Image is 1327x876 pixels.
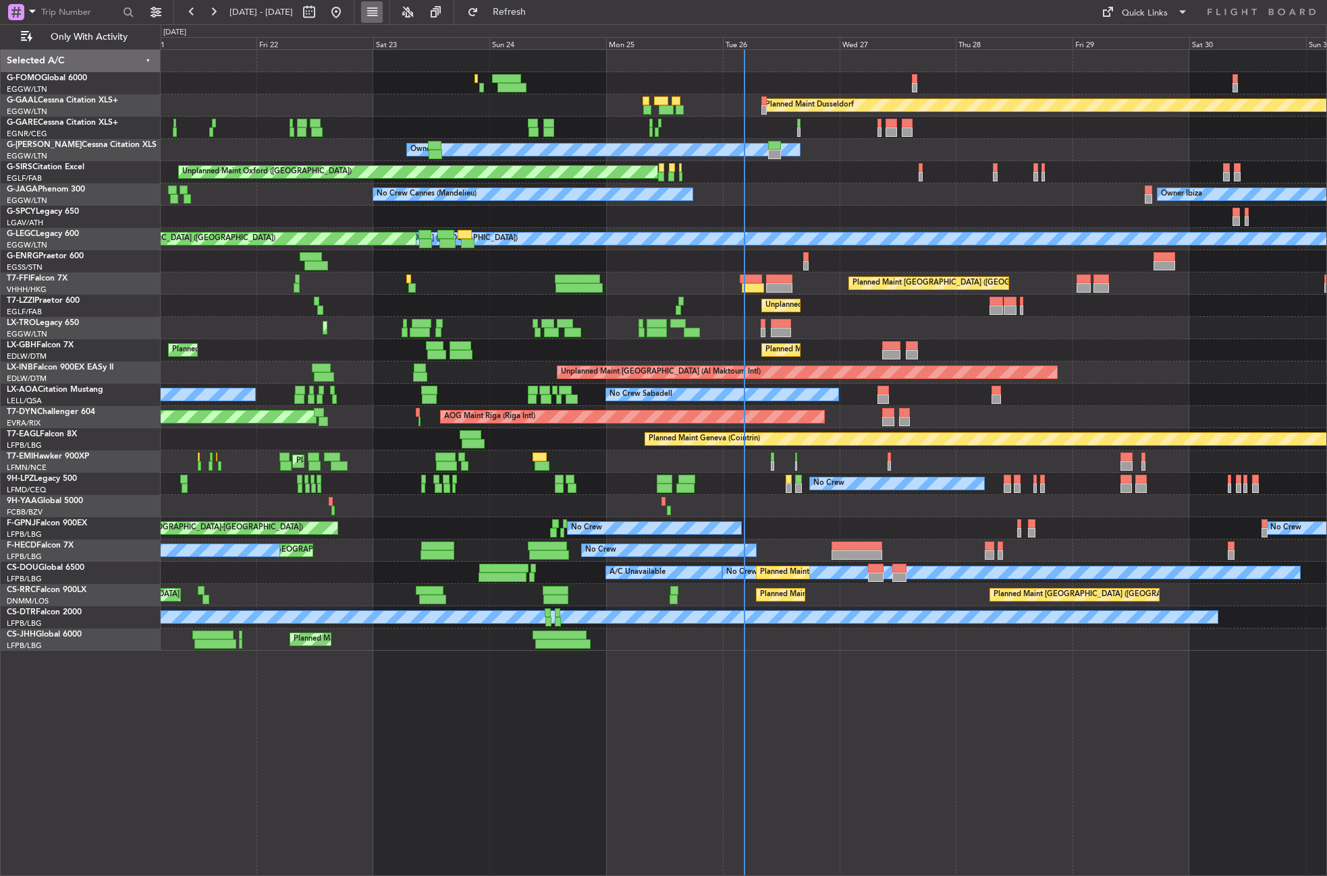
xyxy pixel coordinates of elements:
a: EGSS/STN [7,262,43,272]
a: LFPB/LBG [7,552,42,562]
a: 9H-LPZLegacy 500 [7,475,77,483]
div: Planned Maint [GEOGRAPHIC_DATA] ([GEOGRAPHIC_DATA]) [294,629,506,649]
span: G-JAGA [7,185,38,194]
a: G-GARECessna Citation XLS+ [7,119,118,127]
a: G-GAALCessna Citation XLS+ [7,96,118,105]
span: Only With Activity [35,32,142,42]
div: [DATE] [163,27,186,38]
div: No Crew [813,473,844,494]
span: T7-LZZI [7,297,34,305]
span: LX-INB [7,363,33,372]
span: 9H-YAA [7,497,37,505]
a: CS-JHHGlobal 6000 [7,631,82,639]
a: LFPB/LBG [7,440,42,450]
a: CS-RRCFalcon 900LX [7,586,86,594]
div: Unplanned Maint [GEOGRAPHIC_DATA] ([GEOGRAPHIC_DATA]) [765,295,987,316]
div: Planned Maint [GEOGRAPHIC_DATA] ([GEOGRAPHIC_DATA] Intl) [852,273,1078,293]
span: G-[PERSON_NAME] [7,141,82,149]
span: LX-GBH [7,341,36,349]
a: T7-FFIFalcon 7X [7,274,67,283]
div: Tue 26 [723,37,840,49]
div: No Crew [1270,518,1301,538]
span: LX-TRO [7,319,36,327]
span: T7-DYN [7,408,37,416]
a: EGGW/LTN [7,240,47,250]
a: LX-TROLegacy 650 [7,319,79,327]
span: CS-JHH [7,631,36,639]
a: EGGW/LTN [7,196,47,206]
a: F-GPNJFalcon 900EX [7,519,87,527]
a: G-ENRGPraetor 600 [7,252,84,260]
a: T7-EMIHawker 900XP [7,452,89,461]
div: Thu 28 [956,37,1073,49]
a: CS-DTRFalcon 2000 [7,608,82,616]
a: LX-GBHFalcon 7X [7,341,74,349]
a: CS-DOUGlobal 6500 [7,564,84,572]
a: T7-LZZIPraetor 600 [7,297,80,305]
a: G-SIRSCitation Excel [7,163,84,171]
div: Planned Maint [GEOGRAPHIC_DATA] ([GEOGRAPHIC_DATA]) [63,229,275,249]
div: No Crew Cannes (Mandelieu) [377,184,477,204]
div: Owner Ibiza [1161,184,1202,204]
div: Planned Maint [GEOGRAPHIC_DATA] ([GEOGRAPHIC_DATA]) [760,562,973,583]
a: LX-AOACitation Mustang [7,386,103,394]
div: Planned Maint Chester [296,451,374,471]
div: Planned Maint Geneva (Cointrin) [649,429,760,449]
span: G-GAAL [7,96,38,105]
div: Owner [410,140,433,160]
div: Planned Maint [GEOGRAPHIC_DATA] ([GEOGRAPHIC_DATA]) [994,585,1206,605]
span: G-FOMO [7,74,41,82]
span: CS-DTR [7,608,36,616]
div: Sat 30 [1189,37,1306,49]
span: CS-RRC [7,586,36,594]
button: Refresh [461,1,542,23]
div: AOG Maint Hyères ([GEOGRAPHIC_DATA]-[GEOGRAPHIC_DATA]) [75,518,303,538]
div: Fri 29 [1073,37,1189,49]
span: G-SPCY [7,208,36,216]
a: LFPB/LBG [7,641,42,651]
a: LGAV/ATH [7,218,43,228]
a: 9H-YAAGlobal 5000 [7,497,83,505]
a: LFMD/CEQ [7,485,46,495]
div: Sat 23 [373,37,490,49]
span: LX-AOA [7,386,38,394]
a: EDLW/DTM [7,351,47,361]
button: Only With Activity [15,26,146,48]
span: CS-DOU [7,564,38,572]
a: LFMN/NCE [7,463,47,473]
input: Trip Number [41,2,119,22]
div: Fri 22 [256,37,373,49]
a: EGGW/LTN [7,329,47,339]
div: Sun 24 [489,37,606,49]
div: Planned Maint [GEOGRAPHIC_DATA] ([GEOGRAPHIC_DATA]) [760,585,973,605]
a: G-SPCYLegacy 650 [7,208,79,216]
div: No Crew [585,540,616,560]
div: AOG Maint Riga (Riga Intl) [444,407,535,427]
a: LFPB/LBG [7,618,42,629]
a: G-LEGCLegacy 600 [7,230,79,238]
span: T7-EAGL [7,430,40,438]
div: Planned Maint Nice ([GEOGRAPHIC_DATA]) [172,340,323,360]
span: F-GPNJ [7,519,36,527]
a: EGGW/LTN [7,107,47,117]
a: LELL/QSA [7,396,42,406]
div: Planned Maint Dusseldorf [765,95,854,115]
a: G-FOMOGlobal 6000 [7,74,87,82]
div: A/C Unavailable [610,562,666,583]
span: F-HECD [7,542,36,550]
a: FCBB/BZV [7,507,43,517]
a: EVRA/RIX [7,418,40,428]
div: Quick Links [1122,7,1168,20]
div: No Crew [726,562,757,583]
span: Refresh [481,7,538,17]
span: 9H-LPZ [7,475,34,483]
div: Planned Maint Nice ([GEOGRAPHIC_DATA]) [765,340,916,360]
div: Unplanned Maint [GEOGRAPHIC_DATA] (Al Maktoum Intl) [561,362,761,382]
div: Wed 27 [840,37,956,49]
a: G-[PERSON_NAME]Cessna Citation XLS [7,141,157,149]
div: Mon 25 [606,37,723,49]
a: EGGW/LTN [7,84,47,94]
span: G-SIRS [7,163,32,171]
a: EGGW/LTN [7,151,47,161]
a: DNMM/LOS [7,596,49,606]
